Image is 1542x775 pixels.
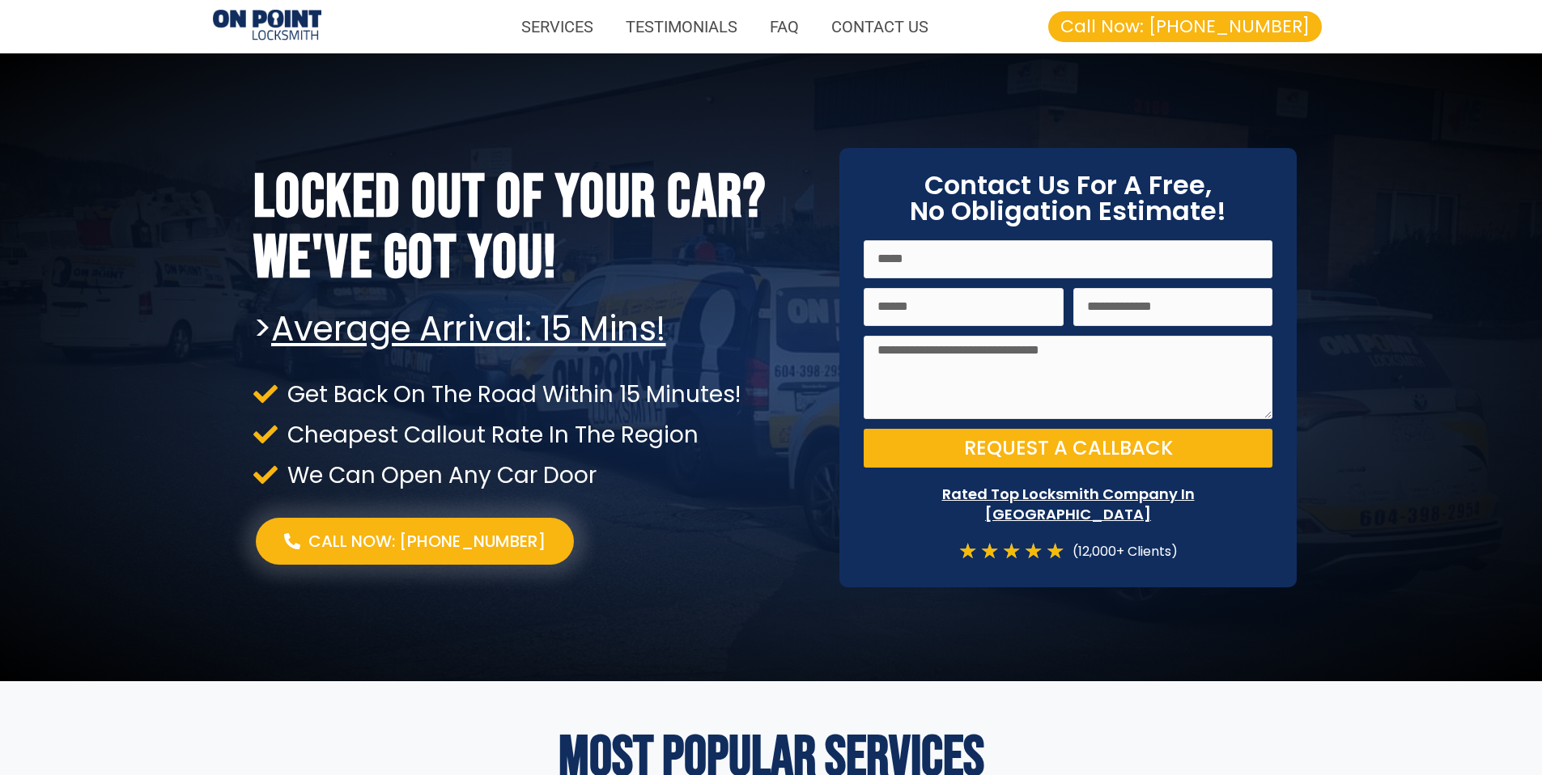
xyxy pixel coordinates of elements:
h1: Locked Out Of Your Car? We've Got You! [253,167,816,289]
p: Rated Top Locksmith Company In [GEOGRAPHIC_DATA] [864,484,1272,524]
i: ★ [958,540,977,562]
span: Cheapest Callout Rate In The Region [283,424,699,446]
a: Call Now: [PHONE_NUMBER] [256,518,574,565]
u: Average arrival: 15 Mins! [271,305,666,353]
span: Request a Callback [964,438,1173,458]
a: TESTIMONIALS [610,8,754,45]
span: We Can Open Any Car Door [283,464,597,486]
form: On Point Locksmith [864,240,1272,478]
div: (12,000+ Clients) [1064,540,1178,562]
img: Automotive Lockout 1 [213,10,321,43]
i: ★ [1046,540,1064,562]
span: Call Now: [PHONE_NUMBER] [1060,18,1310,36]
h2: Contact Us For A Free, No Obligation Estimate! [864,172,1272,224]
a: CONTACT US [815,8,945,45]
div: 5/5 [958,540,1064,562]
i: ★ [980,540,999,562]
button: Request a Callback [864,429,1272,468]
i: ★ [1002,540,1021,562]
a: FAQ [754,8,815,45]
nav: Menu [338,8,945,45]
span: Call Now: [PHONE_NUMBER] [308,530,546,553]
i: ★ [1024,540,1043,562]
a: Call Now: [PHONE_NUMBER] [1048,11,1322,42]
a: SERVICES [505,8,610,45]
h2: > [253,309,816,349]
span: Get Back On The Road Within 15 Minutes! [283,383,741,405]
